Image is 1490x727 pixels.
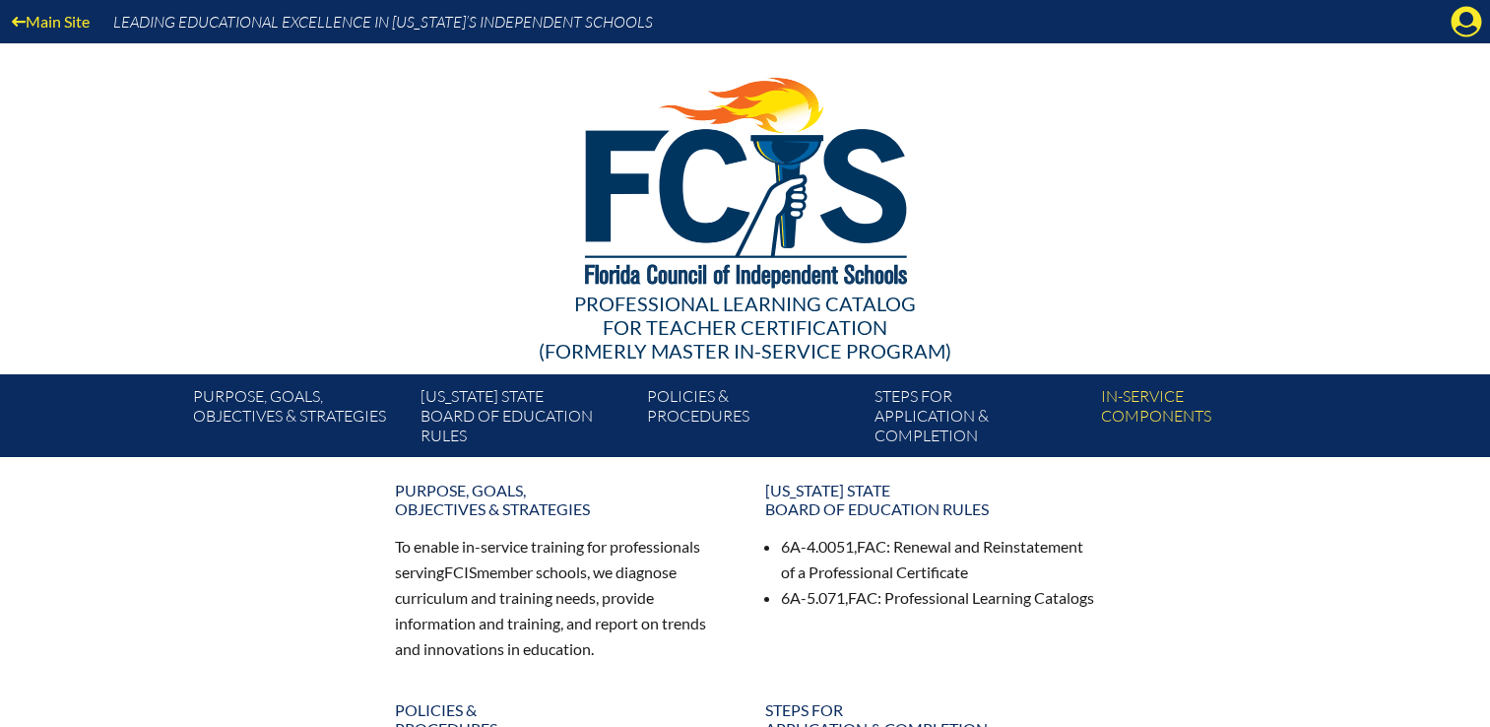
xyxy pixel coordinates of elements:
span: FAC [857,537,886,556]
svg: Manage Account [1451,6,1482,37]
div: Professional Learning Catalog (formerly Master In-service Program) [178,292,1313,363]
a: Main Site [4,8,97,34]
li: 6A-5.071, : Professional Learning Catalogs [781,585,1096,611]
a: In-servicecomponents [1093,382,1320,457]
p: To enable in-service training for professionals serving member schools, we diagnose curriculum an... [395,534,726,661]
a: [US_STATE] StateBoard of Education rules [753,473,1108,526]
span: for Teacher Certification [603,315,887,339]
a: Steps forapplication & completion [867,382,1093,457]
a: Purpose, goals,objectives & strategies [185,382,412,457]
a: Policies &Procedures [639,382,866,457]
span: FCIS [444,562,477,581]
a: Purpose, goals,objectives & strategies [383,473,738,526]
img: FCISlogo221.eps [542,43,948,312]
li: 6A-4.0051, : Renewal and Reinstatement of a Professional Certificate [781,534,1096,585]
a: [US_STATE] StateBoard of Education rules [413,382,639,457]
span: FAC [848,588,877,607]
